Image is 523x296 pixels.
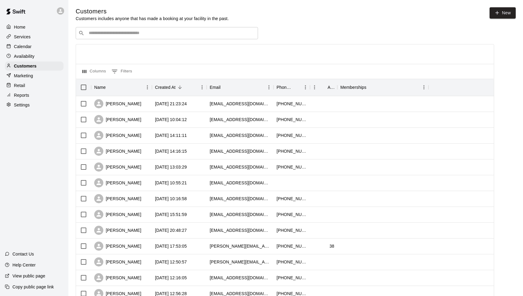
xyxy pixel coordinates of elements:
[5,100,64,110] a: Settings
[210,243,270,249] div: stuckey.sara@gmail.com
[155,180,187,186] div: 2025-08-16 10:55:21
[274,79,310,96] div: Phone Number
[277,243,307,249] div: +15132523743
[14,102,30,108] p: Settings
[94,178,141,187] div: [PERSON_NAME]
[277,164,307,170] div: +18594661060
[277,211,307,218] div: +18128204055
[143,83,152,92] button: Menu
[155,259,187,265] div: 2025-08-10 12:50:57
[76,16,229,22] p: Customers includes anyone that has made a booking at your facility in the past.
[14,63,36,69] p: Customers
[14,24,26,30] p: Home
[94,131,141,140] div: [PERSON_NAME]
[210,117,270,123] div: toshamarielee@gmail.com
[12,284,54,290] p: Copy public page link
[210,79,221,96] div: Email
[155,164,187,170] div: 2025-08-16 13:03:29
[277,101,307,107] div: +18598033910
[110,67,134,76] button: Show filters
[155,132,187,138] div: 2025-08-17 14:11:11
[328,79,334,96] div: Age
[292,83,301,92] button: Sort
[210,101,270,107] div: whitney@onestopliquors.com
[155,196,187,202] div: 2025-08-16 10:16:58
[155,101,187,107] div: 2025-08-19 21:23:24
[277,259,307,265] div: +18594685753
[14,53,35,59] p: Availability
[155,148,187,154] div: 2025-08-16 14:16:15
[210,227,270,233] div: kylebailey232@yahoo.com
[337,79,428,96] div: Memberships
[329,243,334,249] div: 38
[210,196,270,202] div: gjohnsonplm2021@gmail.com
[94,79,106,96] div: Name
[14,73,33,79] p: Marketing
[210,164,270,170] div: dphill314@yahoo.com
[419,83,428,92] button: Menu
[221,83,229,92] button: Sort
[310,83,319,92] button: Menu
[340,79,366,96] div: Memberships
[94,226,141,235] div: [PERSON_NAME]
[5,32,64,41] div: Services
[210,259,270,265] div: chris.schwartz@schwartzengineers.com
[14,34,31,40] p: Services
[207,79,274,96] div: Email
[366,83,375,92] button: Sort
[12,262,36,268] p: Help Center
[14,92,29,98] p: Reports
[210,148,270,154] div: brittb10@gmail.com
[5,71,64,80] a: Marketing
[155,275,187,281] div: 2025-08-09 12:16:05
[5,81,64,90] a: Retail
[94,194,141,203] div: [PERSON_NAME]
[264,83,274,92] button: Menu
[5,61,64,71] a: Customers
[198,83,207,92] button: Menu
[94,162,141,172] div: [PERSON_NAME]
[81,67,108,76] button: Select columns
[5,23,64,32] a: Home
[106,83,114,92] button: Sort
[94,115,141,124] div: [PERSON_NAME]
[91,79,152,96] div: Name
[155,243,187,249] div: 2025-08-10 17:53:05
[94,210,141,219] div: [PERSON_NAME]
[5,42,64,51] a: Calendar
[155,117,187,123] div: 2025-08-19 10:04:12
[12,251,34,257] p: Contact Us
[12,273,45,279] p: View public page
[5,91,64,100] a: Reports
[155,227,187,233] div: 2025-08-12 20:48:27
[76,27,258,39] div: Search customers by name or email
[210,211,270,218] div: mousermk@gmail.com
[94,99,141,108] div: [PERSON_NAME]
[301,83,310,92] button: Menu
[14,44,32,50] p: Calendar
[277,117,307,123] div: +18596205787
[14,82,25,89] p: Retail
[210,132,270,138] div: mrkmayfield@gmail.com
[277,132,307,138] div: +18593228561
[94,147,141,156] div: [PERSON_NAME]
[277,227,307,233] div: +18592799974
[277,79,292,96] div: Phone Number
[210,180,270,186] div: ian.mann15@yahoo.com
[76,7,229,16] h5: Customers
[5,52,64,61] a: Availability
[277,148,307,154] div: +15133142458
[277,196,307,202] div: +13253864540
[155,79,176,96] div: Created At
[490,7,516,19] a: New
[277,275,307,281] div: +18596097266
[94,242,141,251] div: [PERSON_NAME]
